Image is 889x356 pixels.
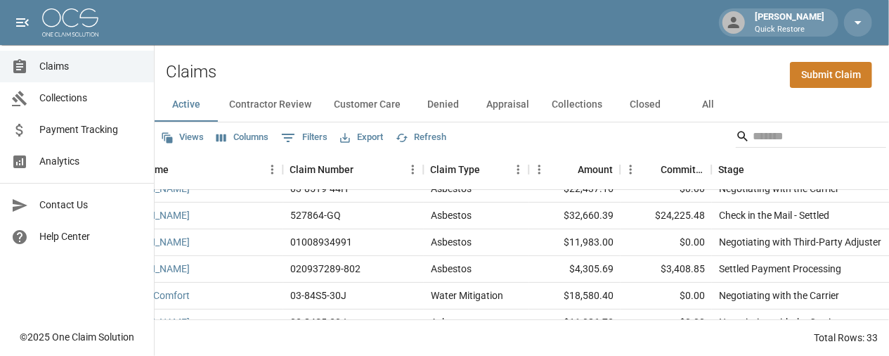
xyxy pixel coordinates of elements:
[529,203,621,229] div: $32,660.39
[790,62,872,88] a: Submit Claim
[529,310,621,336] div: $11,086.73
[528,150,620,189] div: Amount
[540,88,614,122] button: Collections
[39,59,143,74] span: Claims
[218,88,323,122] button: Contractor Review
[392,127,450,148] button: Refresh
[431,288,503,303] div: Water Mitigation
[290,235,352,249] div: 01008934991
[749,10,830,35] div: [PERSON_NAME]
[529,256,621,283] div: $4,305.69
[166,62,216,82] h2: Claims
[528,159,550,180] button: Menu
[814,331,878,345] div: Total Rows: 33
[431,208,472,222] div: Asbestos
[641,160,661,179] button: Sort
[719,208,829,222] div: Check in the Mail - Settled
[213,127,272,148] button: Select columns
[20,330,134,344] div: © 2025 One Claim Solution
[620,159,641,180] button: Menu
[677,88,740,122] button: All
[430,150,480,189] div: Claim Type
[719,315,839,329] div: Negotiating with the Carrier
[558,160,578,179] button: Sort
[480,160,500,179] button: Sort
[402,159,423,180] button: Menu
[507,159,528,180] button: Menu
[290,262,361,276] div: 020937289-802
[290,150,353,189] div: Claim Number
[283,150,423,189] div: Claim Number
[475,88,540,122] button: Appraisal
[755,24,824,36] p: Quick Restore
[353,160,373,179] button: Sort
[42,8,98,37] img: ocs-logo-white-transparent.png
[157,127,207,148] button: Views
[39,122,143,137] span: Payment Tracking
[744,160,764,179] button: Sort
[621,256,712,283] div: $3,408.85
[620,150,711,189] div: Committed Amount
[290,315,346,329] div: 03-84S5-30J
[736,125,886,151] div: Search
[529,229,621,256] div: $11,983.00
[39,198,143,212] span: Contact Us
[155,88,889,122] div: dynamic tabs
[529,283,621,310] div: $18,580.40
[661,150,704,189] div: Committed Amount
[337,127,387,148] button: Export
[719,262,841,276] div: Settled Payment Processing
[621,283,712,310] div: $0.00
[323,88,412,122] button: Customer Care
[431,235,472,249] div: Asbestos
[614,88,677,122] button: Closed
[719,235,881,249] div: Negotiating with Third-Party Adjuster
[278,127,331,149] button: Show filters
[621,203,712,229] div: $24,225.48
[621,229,712,256] div: $0.00
[290,288,346,303] div: 03-84S5-30J
[290,208,341,222] div: 527864-GQ
[8,8,37,37] button: open drawer
[431,315,472,329] div: Asbestos
[578,150,613,189] div: Amount
[412,88,475,122] button: Denied
[114,150,169,189] div: Claim Name
[423,150,528,189] div: Claim Type
[431,262,472,276] div: Asbestos
[155,88,218,122] button: Active
[39,91,143,106] span: Collections
[718,150,744,189] div: Stage
[39,229,143,244] span: Help Center
[107,150,283,189] div: Claim Name
[261,159,283,180] button: Menu
[39,154,143,169] span: Analytics
[719,288,839,303] div: Negotiating with the Carrier
[169,160,188,179] button: Sort
[621,310,712,336] div: $0.00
